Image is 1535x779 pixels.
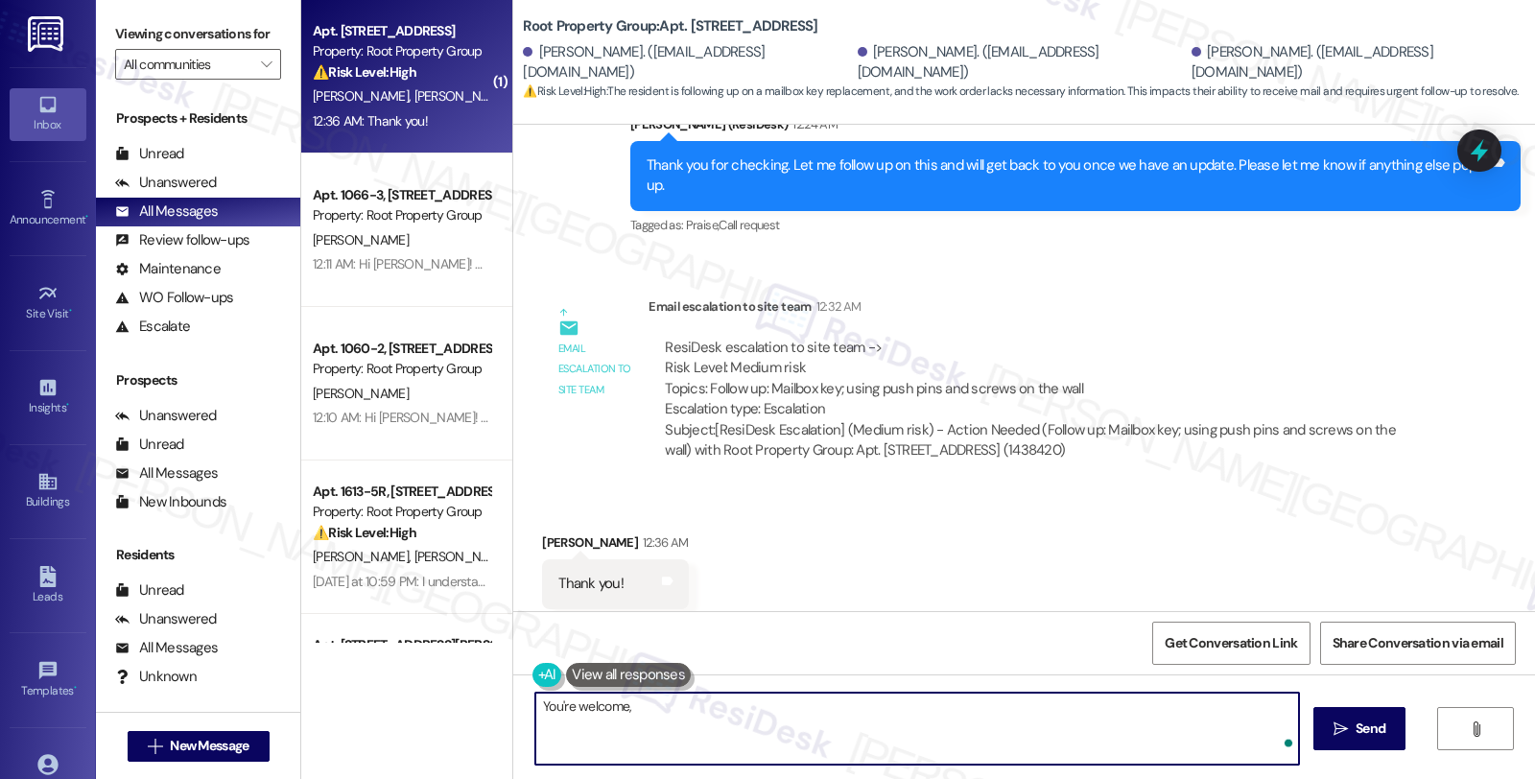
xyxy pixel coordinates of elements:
[1152,622,1310,665] button: Get Conversation Link
[115,201,218,222] div: All Messages
[115,144,184,164] div: Unread
[414,87,516,105] span: [PERSON_NAME]
[10,88,86,140] a: Inbox
[812,296,862,317] div: 12:32 AM
[28,16,67,52] img: ResiDesk Logo
[858,42,1187,83] div: [PERSON_NAME]. ([EMAIL_ADDRESS][DOMAIN_NAME])
[85,210,88,224] span: •
[313,524,416,541] strong: ⚠️ Risk Level: High
[313,87,414,105] span: [PERSON_NAME]
[313,185,490,205] div: Apt. 1066-3, [STREET_ADDRESS]
[630,211,1521,239] div: Tagged as:
[96,108,300,129] div: Prospects + Residents
[74,681,77,695] span: •
[124,49,250,80] input: All communities
[542,532,688,559] div: [PERSON_NAME]
[665,338,1416,420] div: ResiDesk escalation to site team -> Risk Level: Medium risk Topics: Follow up: Mailbox key; using...
[313,359,490,379] div: Property: Root Property Group
[719,217,779,233] span: Call request
[1333,633,1503,653] span: Share Conversation via email
[115,638,218,658] div: All Messages
[115,173,217,193] div: Unanswered
[313,41,490,61] div: Property: Root Property Group
[128,731,270,762] button: New Message
[10,277,86,329] a: Site Visit •
[535,693,1299,765] textarea: To enrich screen reader interactions, please activate Accessibility in Grammarly extension settings
[647,155,1490,197] div: Thank you for checking. Let me follow up on this and will get back to you once we have an update....
[10,371,86,423] a: Insights •
[115,667,197,687] div: Unknown
[523,82,1518,102] span: : The resident is following up on a mailbox key replacement, and the work order lacks necessary i...
[542,609,688,637] div: Tagged as:
[788,114,838,134] div: 12:24 AM
[523,16,817,36] b: Root Property Group: Apt. [STREET_ADDRESS]
[649,296,1432,323] div: Email escalation to site team
[115,230,249,250] div: Review follow-ups
[313,385,409,402] span: [PERSON_NAME]
[523,83,605,99] strong: ⚠️ Risk Level: High
[313,339,490,359] div: Apt. 1060-2, [STREET_ADDRESS]
[115,288,233,308] div: WO Follow-ups
[115,317,190,337] div: Escalate
[66,398,69,412] span: •
[313,548,414,565] span: [PERSON_NAME]
[558,574,624,594] div: Thank you!
[1165,633,1297,653] span: Get Conversation Link
[96,370,300,390] div: Prospects
[1320,622,1516,665] button: Share Conversation via email
[115,406,217,426] div: Unanswered
[69,304,72,318] span: •
[115,609,217,629] div: Unanswered
[1313,707,1406,750] button: Send
[313,502,490,522] div: Property: Root Property Group
[313,205,490,225] div: Property: Root Property Group
[313,63,416,81] strong: ⚠️ Risk Level: High
[313,635,490,655] div: Apt. [STREET_ADDRESS][PERSON_NAME][PERSON_NAME]
[115,435,184,455] div: Unread
[10,560,86,612] a: Leads
[115,463,218,484] div: All Messages
[1356,719,1385,739] span: Send
[96,545,300,565] div: Residents
[313,482,490,502] div: Apt. 1613-5R, [STREET_ADDRESS]
[1469,721,1483,737] i: 
[10,654,86,706] a: Templates •
[313,231,409,248] span: [PERSON_NAME]
[630,114,1521,141] div: [PERSON_NAME] (ResiDesk)
[523,42,852,83] div: [PERSON_NAME]. ([EMAIL_ADDRESS][DOMAIN_NAME])
[148,739,162,754] i: 
[261,57,272,72] i: 
[558,339,633,400] div: Email escalation to site team
[313,573,1050,590] div: [DATE] at 10:59 PM: I understand you're eager to get access. I'll let you know as soon as we have...
[115,492,226,512] div: New Inbounds
[115,580,184,601] div: Unread
[1334,721,1348,737] i: 
[115,19,281,49] label: Viewing conversations for
[115,259,221,279] div: Maintenance
[313,21,490,41] div: Apt. [STREET_ADDRESS]
[686,217,719,233] span: Praise ,
[638,532,689,553] div: 12:36 AM
[1192,42,1521,83] div: [PERSON_NAME]. ([EMAIL_ADDRESS][DOMAIN_NAME])
[665,420,1416,461] div: Subject: [ResiDesk Escalation] (Medium risk) - Action Needed (Follow up: Mailbox key; using push ...
[414,548,510,565] span: [PERSON_NAME]
[10,465,86,517] a: Buildings
[313,112,428,130] div: 12:36 AM: Thank you!
[170,736,248,756] span: New Message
